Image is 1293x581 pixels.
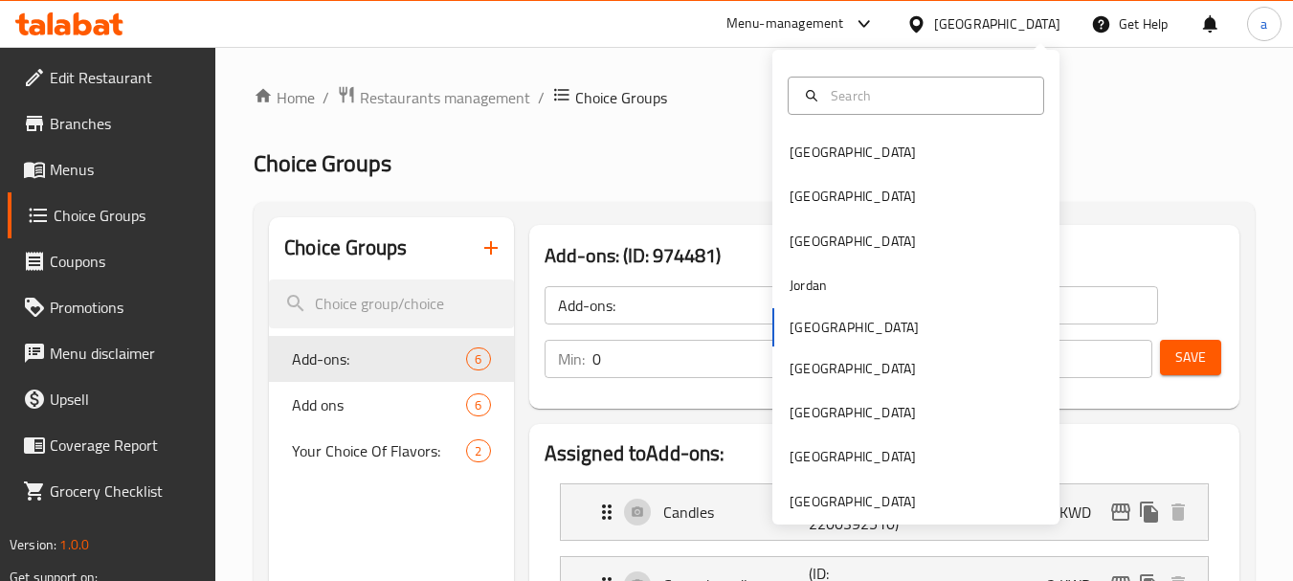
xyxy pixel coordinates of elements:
div: Add-ons:6 [269,336,513,382]
div: [GEOGRAPHIC_DATA] [790,231,916,252]
span: Choice Groups [575,86,667,109]
a: Menus [8,146,216,192]
h2: Assigned to Add-ons: [545,439,1224,468]
p: 2 KWD [1047,501,1106,524]
span: a [1260,13,1267,34]
nav: breadcrumb [254,85,1255,110]
div: [GEOGRAPHIC_DATA] [790,358,916,379]
a: Coupons [8,238,216,284]
div: Choices [466,439,490,462]
span: Coupons [50,250,201,273]
span: Grocery Checklist [50,480,201,503]
span: Branches [50,112,201,135]
div: Menu-management [726,12,844,35]
div: Choices [466,393,490,416]
button: edit [1106,498,1135,526]
button: duplicate [1135,498,1164,526]
div: [GEOGRAPHIC_DATA] [790,491,916,512]
span: Menus [50,158,201,181]
div: Jordan [790,275,827,296]
a: Grocery Checklist [8,468,216,514]
span: Add-ons: [292,347,466,370]
li: / [538,86,545,109]
a: Home [254,86,315,109]
span: 2 [467,442,489,460]
div: Add ons6 [269,382,513,428]
span: 1.0.0 [59,532,89,557]
span: Add ons [292,393,466,416]
input: search [269,279,513,328]
span: 6 [467,396,489,414]
input: Search [823,85,1032,106]
li: / [323,86,329,109]
span: Menu disclaimer [50,342,201,365]
h3: Add-ons: (ID: 974481) [545,240,1224,271]
a: Restaurants management [337,85,530,110]
div: [GEOGRAPHIC_DATA] [934,13,1060,34]
div: Expand [561,484,1208,540]
p: Min: [558,347,585,370]
div: [GEOGRAPHIC_DATA] [790,402,916,423]
span: Restaurants management [360,86,530,109]
span: Choice Groups [54,204,201,227]
span: Choice Groups [254,142,391,185]
li: Expand [545,476,1224,548]
div: [GEOGRAPHIC_DATA] [790,142,916,163]
span: Version: [10,532,56,557]
div: Your Choice Of Flavors:2 [269,428,513,474]
div: Choices [466,347,490,370]
h2: Choice Groups [284,234,407,262]
div: [GEOGRAPHIC_DATA] [790,186,916,207]
p: (ID: 2200392510) [809,489,906,535]
span: Your Choice Of Flavors: [292,439,466,462]
button: Save [1160,340,1221,375]
a: Edit Restaurant [8,55,216,101]
a: Promotions [8,284,216,330]
button: delete [1164,498,1193,526]
span: Edit Restaurant [50,66,201,89]
a: Upsell [8,376,216,422]
p: Candles [663,501,810,524]
span: 6 [467,350,489,369]
span: Promotions [50,296,201,319]
a: Menu disclaimer [8,330,216,376]
span: Save [1175,346,1206,369]
span: Coverage Report [50,434,201,457]
a: Choice Groups [8,192,216,238]
a: Coverage Report [8,422,216,468]
div: [GEOGRAPHIC_DATA] [790,446,916,467]
span: Upsell [50,388,201,411]
a: Branches [8,101,216,146]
